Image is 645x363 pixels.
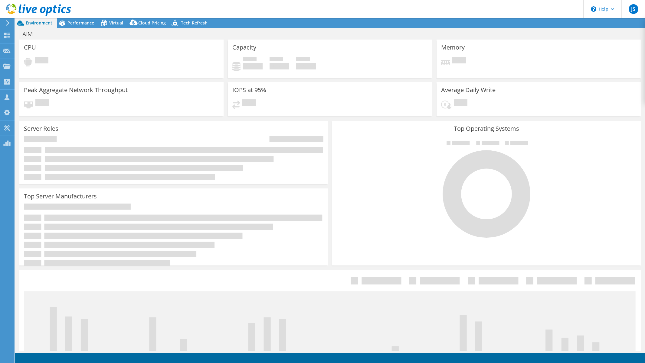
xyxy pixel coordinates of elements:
h3: Average Daily Write [441,87,496,93]
span: Tech Refresh [181,20,208,26]
svg: \n [591,6,596,12]
span: Used [243,57,257,63]
span: Pending [242,99,256,108]
h3: CPU [24,44,36,51]
span: Pending [454,99,467,108]
h4: 0 GiB [270,63,289,69]
span: Performance [67,20,94,26]
h3: Capacity [232,44,256,51]
h4: 0 GiB [243,63,263,69]
span: Pending [35,99,49,108]
h3: IOPS at 95% [232,87,266,93]
span: Free [270,57,283,63]
h3: Top Server Manufacturers [24,193,97,200]
span: Virtual [109,20,123,26]
h3: Top Operating Systems [337,125,636,132]
span: JS [629,4,638,14]
h3: Peak Aggregate Network Throughput [24,87,128,93]
h1: AIM [20,31,42,37]
span: Cloud Pricing [138,20,166,26]
span: Pending [35,57,48,65]
span: Total [296,57,310,63]
span: Pending [452,57,466,65]
span: Environment [26,20,52,26]
h4: 0 GiB [296,63,316,69]
h3: Server Roles [24,125,58,132]
h3: Memory [441,44,465,51]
